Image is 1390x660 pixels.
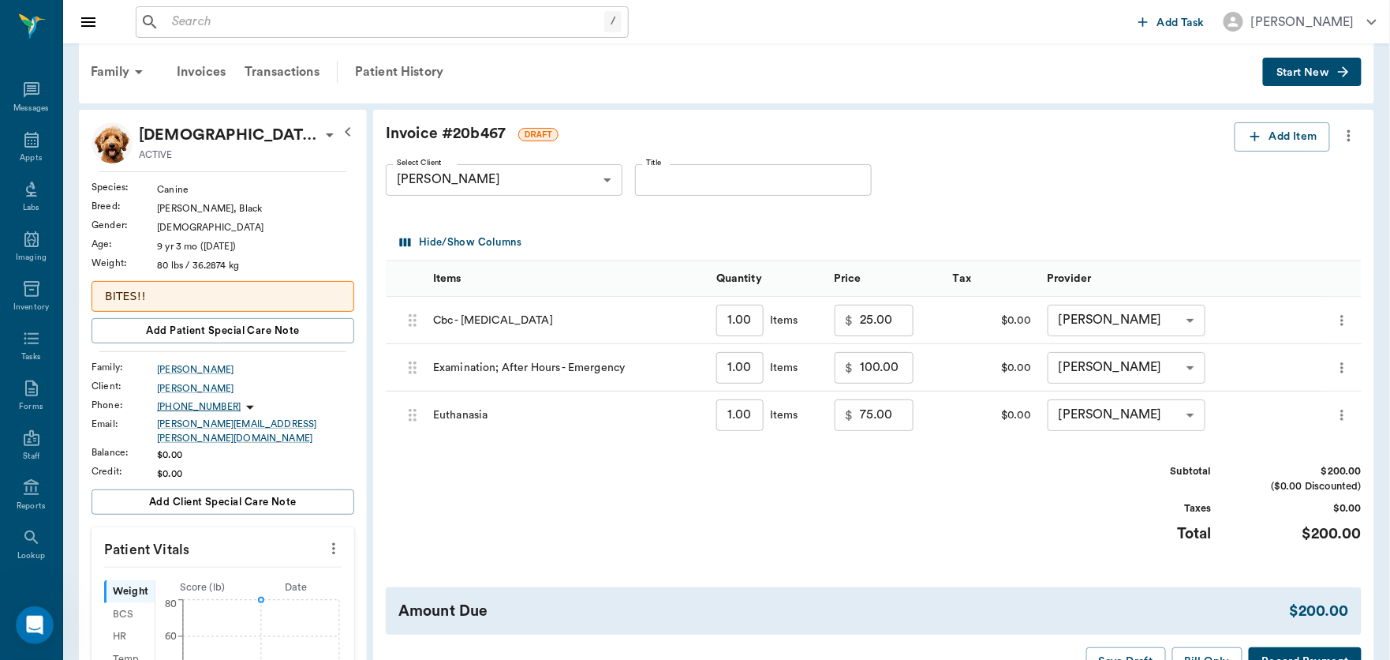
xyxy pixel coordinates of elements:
button: Add client Special Care Note [92,489,354,515]
div: Examination; After Hours - Emergency [425,344,708,392]
div: BCS [104,603,155,626]
div: Invoice # 20b467 [386,122,1235,145]
div: Appts [20,152,42,164]
div: Credit : [92,464,157,478]
div: [PERSON_NAME] [1048,352,1205,384]
div: Canine [157,182,354,197]
div: 9 yr 3 mo ([DATE]) [157,239,354,253]
a: Patient History [346,53,453,91]
div: Age : [92,237,157,251]
button: [PERSON_NAME] [1211,7,1389,36]
div: Weight [104,580,155,603]
button: Add Item [1235,122,1330,152]
div: Euthanasia [425,392,708,439]
div: Cbc - [MEDICAL_DATA] [425,297,708,344]
div: Reports [17,501,46,512]
div: Lookup [17,550,45,562]
p: $ [846,311,854,330]
p: Patient Vitals [92,527,354,567]
div: Date [249,580,343,595]
input: 0.00 [860,399,914,431]
a: Invoices [167,53,235,91]
div: Family [81,53,158,91]
label: Select Client [397,157,442,168]
div: Inventory [13,302,49,313]
a: [PERSON_NAME] [157,381,354,396]
a: [PERSON_NAME][EMAIL_ADDRESS][PERSON_NAME][DOMAIN_NAME] [157,417,354,445]
div: Family : [92,360,157,374]
label: Title [646,157,662,168]
button: message [926,356,934,380]
div: Messages [13,103,50,114]
div: Client : [92,379,157,393]
button: Start New [1263,58,1362,87]
span: DRAFT [519,129,558,141]
div: Email : [92,417,157,431]
div: Provider [1040,261,1323,297]
p: ACTIVE [139,148,173,162]
div: Forms [19,401,43,413]
div: $0.00 [1243,501,1362,516]
div: Items [764,313,798,328]
div: Price [835,257,861,301]
div: Tax [953,257,971,301]
div: 80 lbs / 36.2874 kg [157,258,354,272]
button: more [1330,354,1354,381]
button: more [1330,307,1354,334]
div: Labs [23,202,39,214]
button: Add Task [1132,7,1211,36]
div: Provider [1048,257,1092,301]
button: Close drawer [73,6,104,38]
button: Select columns [396,231,525,255]
div: $0.00 [945,297,1040,344]
div: Gender : [92,218,157,232]
div: Phone : [92,398,157,412]
div: Price [827,261,945,297]
input: 0.00 [860,352,914,384]
div: Total [1093,523,1212,546]
span: Add client Special Care Note [149,493,297,511]
div: $0.00 [157,467,354,481]
div: Quantity [708,261,827,297]
div: $0.00 [157,448,354,462]
div: [PERSON_NAME] [1251,13,1355,32]
span: Add patient Special Care Note [146,322,299,339]
a: [PERSON_NAME] [157,362,354,377]
div: Weight : [92,256,157,270]
div: / [604,11,622,32]
div: ($0.00 Discounted) [1243,479,1362,494]
div: $200.00 [1243,464,1362,479]
div: [PERSON_NAME], Black [157,201,354,216]
p: $ [846,406,854,425]
img: Profile Image [92,122,133,163]
div: [PERSON_NAME] [1048,305,1205,336]
iframe: Intercom live chat [16,606,54,644]
tspan: 60 [165,632,177,641]
div: Score ( lb ) [155,580,249,595]
button: Add patient Special Care Note [92,318,354,343]
div: Tasks [21,351,41,363]
div: $0.00 [945,392,1040,439]
tspan: 80 [165,599,177,609]
div: Breed : [92,199,157,213]
div: Tax [945,261,1040,297]
a: Transactions [235,53,329,91]
div: $200.00 [1243,523,1362,546]
div: Balance : [92,445,157,459]
div: [PERSON_NAME] [1048,399,1205,431]
p: [PHONE_NUMBER] [157,400,241,414]
div: Species : [92,180,157,194]
p: $ [846,358,854,377]
button: more [1336,122,1362,149]
div: Staff [23,451,39,463]
input: Search [166,11,604,33]
div: Items [764,407,798,423]
div: Jebadiah Fassett [139,122,320,148]
div: Imaging [16,252,47,264]
div: HR [104,626,155,649]
div: [DEMOGRAPHIC_DATA] [157,220,354,234]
